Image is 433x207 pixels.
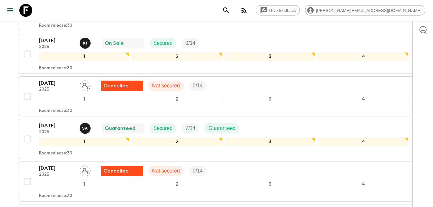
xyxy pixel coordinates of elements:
p: Room release: 30 [39,23,72,28]
div: 2 [132,180,222,188]
p: Room release: 30 [39,193,72,199]
p: [DATE] [39,122,74,130]
p: Cancelled [103,167,129,175]
div: 1 [39,95,130,103]
p: Guaranteed [208,124,236,132]
p: 0 / 14 [193,167,203,175]
div: Unable to secure [101,81,143,91]
button: [DATE]2025Samir AchahriGuaranteedSecuredTrip FillGuaranteed1234Room release:30 [18,119,415,159]
p: Cancelled [103,82,129,90]
span: Samir Achahri [80,125,92,130]
p: Room release: 30 [39,151,72,156]
p: [DATE] [39,79,74,87]
p: 0 / 14 [185,39,195,47]
p: Room release: 30 [39,66,72,71]
p: 7 / 14 [185,124,195,132]
p: On Sale [105,39,124,47]
p: [DATE] [39,37,74,44]
p: Secured [153,39,173,47]
button: KI [80,38,92,49]
div: Secured [150,123,177,133]
div: 4 [318,95,408,103]
p: Room release: 30 [39,108,72,113]
div: Trip Fill [189,166,207,176]
div: 1 [39,180,130,188]
div: 1 [39,52,130,61]
p: S A [82,126,88,131]
div: 3 [225,137,316,146]
span: Give feedback [266,8,300,13]
span: [PERSON_NAME][EMAIL_ADDRESS][DOMAIN_NAME] [312,8,425,13]
p: [DATE] [39,164,74,172]
div: Trip Fill [189,81,207,91]
p: 2025 [39,130,74,135]
div: Not secured [148,166,184,176]
div: 4 [318,180,408,188]
p: 2025 [39,172,74,177]
div: Trip Fill [182,123,199,133]
button: [DATE]2025Assign pack leaderUnable to secureNot securedTrip Fill1234Room release:30 [18,162,415,202]
div: 4 [318,52,408,61]
button: SA [80,123,92,134]
div: 2 [132,95,222,103]
p: 2025 [39,87,74,92]
div: [PERSON_NAME][EMAIL_ADDRESS][DOMAIN_NAME] [305,5,425,15]
span: Khaled Ingrioui [80,40,92,45]
button: [DATE]2025Khaled IngriouiOn SaleSecuredTrip Fill1234Room release:30 [18,34,415,74]
span: Assign pack leader [80,82,91,87]
p: Guaranteed [105,124,135,132]
p: Not secured [152,167,180,175]
div: Trip Fill [182,38,199,48]
span: Assign pack leader [80,167,91,172]
div: 2 [132,52,222,61]
div: 1 [39,137,130,146]
div: 4 [318,137,408,146]
button: search adventures [220,4,232,17]
p: Secured [153,124,173,132]
div: 3 [225,180,316,188]
div: Secured [150,38,177,48]
p: 0 / 14 [193,82,203,90]
div: Unable to secure [101,166,143,176]
p: K I [83,41,87,46]
div: 3 [225,52,316,61]
p: Not secured [152,82,180,90]
div: 2 [132,137,222,146]
button: [DATE]2025Assign pack leaderUnable to secureNot securedTrip Fill1234Room release:30 [18,76,415,116]
button: menu [4,4,17,17]
a: Give feedback [256,5,300,15]
p: 2025 [39,44,74,50]
div: Not secured [148,81,184,91]
div: 3 [225,95,316,103]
